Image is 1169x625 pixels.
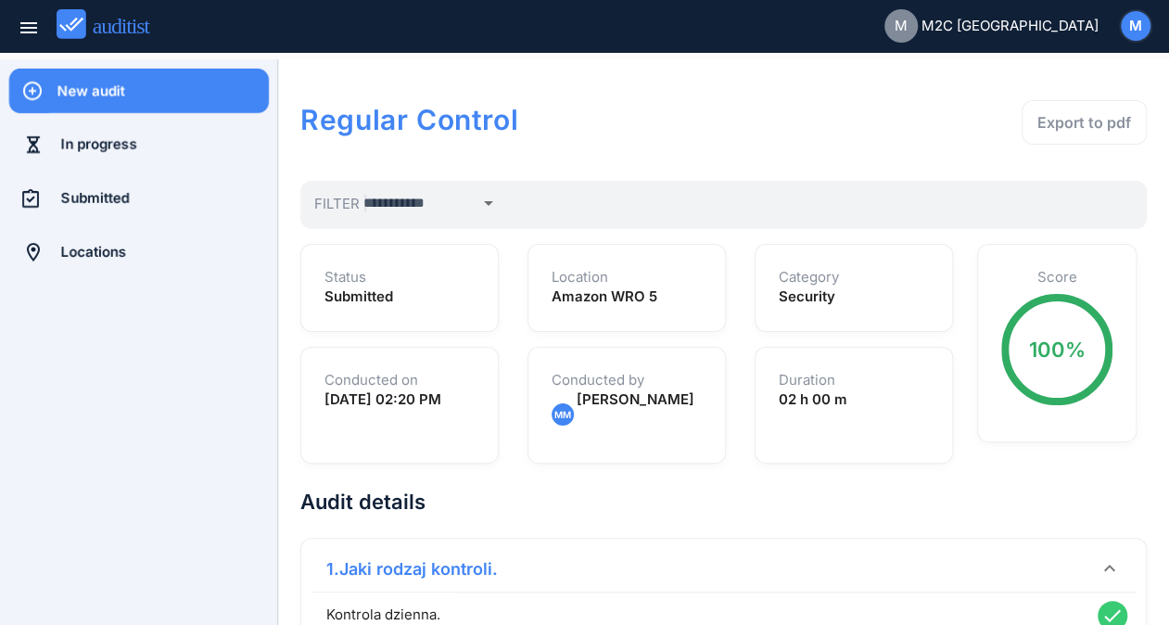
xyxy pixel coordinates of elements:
[1129,16,1142,37] span: M
[57,9,167,40] img: auditist_logo_new.svg
[1022,100,1147,145] button: Export to pdf
[9,230,269,274] a: Locations
[1029,335,1086,364] div: 100%
[895,16,908,37] span: M
[324,390,441,408] strong: [DATE] 02:20 PM
[552,268,702,287] h1: Location
[57,81,269,101] div: New audit
[554,404,571,425] span: MM
[300,100,808,139] h1: Regular Control
[61,242,269,262] div: Locations
[552,287,657,305] strong: Amazon WRO 5
[300,487,1147,517] h2: Audit details
[779,287,835,305] strong: Security
[1001,268,1112,287] h1: Score
[314,195,366,212] span: Filter
[9,122,269,167] a: In progress
[324,268,475,287] h1: Status
[61,188,269,209] div: Submitted
[9,176,269,221] a: Submitted
[18,17,40,39] i: menu
[1119,9,1152,43] button: M
[552,371,702,389] h1: Conducted by
[61,134,269,155] div: In progress
[326,559,498,579] strong: 1.Jaki rodzaj kontroli.
[324,371,475,389] h1: Conducted on
[324,287,393,305] strong: Submitted
[577,390,694,408] span: [PERSON_NAME]
[779,371,929,389] h1: Duration
[921,16,1099,37] span: M2C [GEOGRAPHIC_DATA]
[1037,111,1131,134] div: Export to pdf
[779,390,847,408] strong: 02 h 00 m
[779,268,929,287] h1: Category
[477,192,500,214] i: arrow_drop_down
[1099,557,1121,580] i: keyboard_arrow_down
